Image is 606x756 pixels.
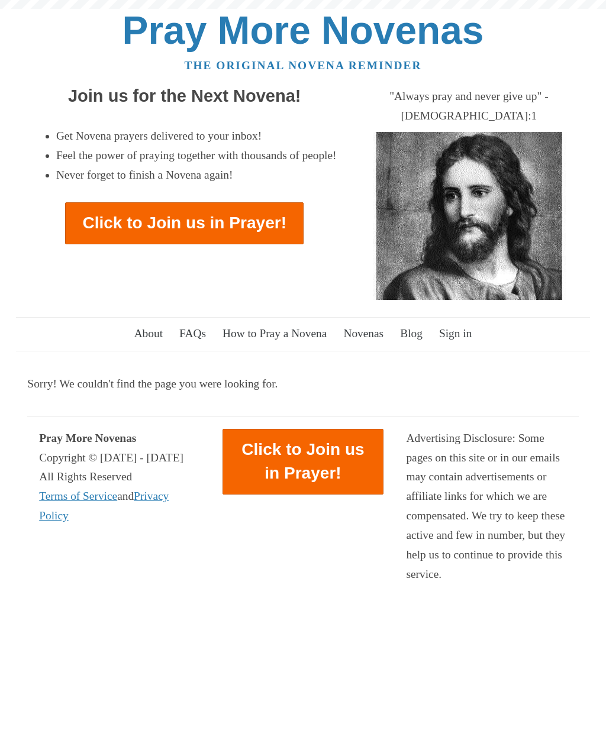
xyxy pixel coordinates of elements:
a: FAQs [173,318,213,351]
a: Click to Join us in Prayer! [223,429,383,495]
strong: Pray More Novenas [39,432,136,444]
a: Pray More Novenas [123,8,484,52]
div: "Always pray and never give up" - [DEMOGRAPHIC_DATA]:1 [359,87,579,126]
a: How to Pray a Novena [215,318,334,351]
a: Novenas [337,318,391,351]
a: Sign in [432,318,479,351]
div: Advertising Disclosure: Some pages on this site or in our emails may contain advertisements or af... [395,429,578,584]
a: Blog [394,318,430,351]
h2: Join us for the Next Novena! [27,87,341,106]
a: Terms of Service [39,490,117,502]
div: All Rights Reserved [39,467,199,487]
div: and [39,487,199,526]
a: The original novena reminder [185,59,422,72]
a: Click to Join us in Prayer! [65,202,304,244]
li: Feel the power of praying together with thousands of people! [56,146,337,166]
li: Get Novena prayers delivered to your inbox! [56,127,337,146]
a: About [127,318,170,351]
div: Copyright © [DATE] - [DATE] [39,448,199,468]
img: Jesus [359,132,579,300]
li: Never forget to finish a Novena again! [56,166,337,185]
main: Sorry! We couldn't find the page you were looking for. [27,363,578,405]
